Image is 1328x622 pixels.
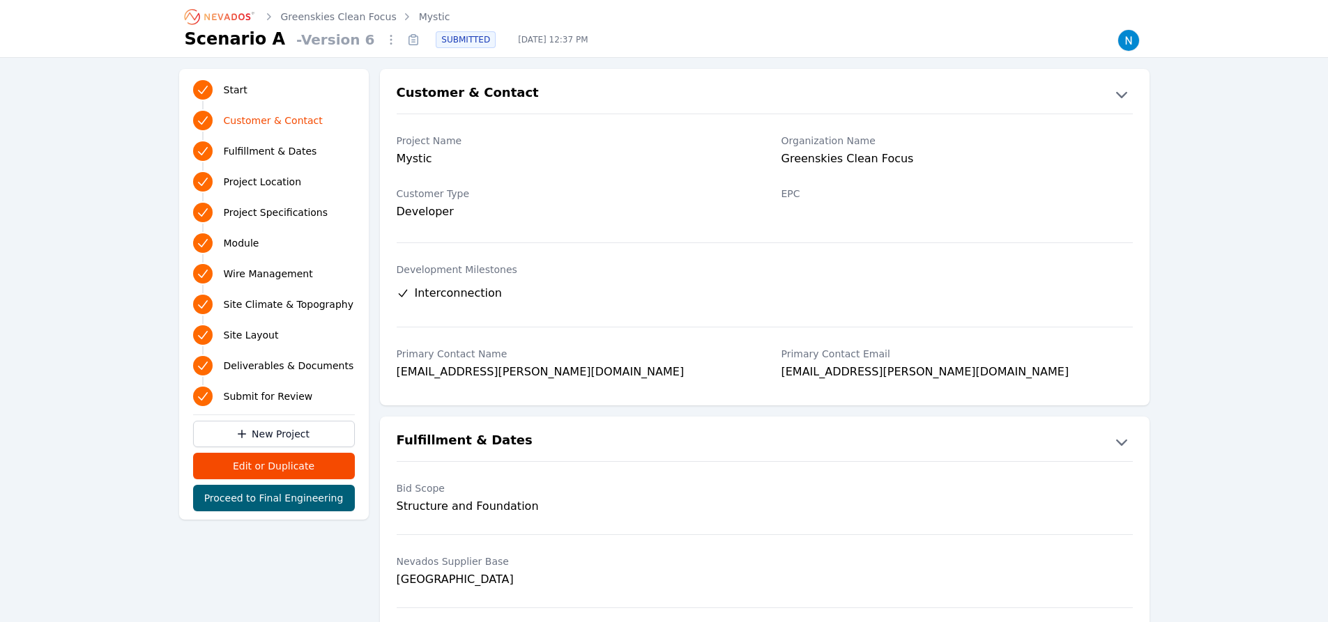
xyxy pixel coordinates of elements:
span: Wire Management [224,267,313,281]
span: Customer & Contact [224,114,323,127]
div: [EMAIL_ADDRESS][PERSON_NAME][DOMAIN_NAME] [397,364,748,383]
button: Proceed to Final Engineering [193,485,355,511]
label: Organization Name [781,134,1133,148]
span: Start [224,83,247,97]
div: Greenskies Clean Focus [781,150,1133,170]
div: Mystic [397,150,748,170]
span: - Version 6 [291,30,380,49]
button: Edit or Duplicate [193,453,355,479]
span: Project Location [224,175,302,189]
a: Mystic [419,10,450,24]
label: Nevados Supplier Base [397,554,748,568]
div: SUBMITTED [436,31,496,48]
div: [EMAIL_ADDRESS][PERSON_NAME][DOMAIN_NAME] [781,364,1133,383]
div: Developer [397,203,748,220]
label: Customer Type [397,187,748,201]
span: Module [224,236,259,250]
span: Interconnection [415,285,502,302]
span: Site Layout [224,328,279,342]
label: Primary Contact Name [397,347,748,361]
h2: Customer & Contact [397,83,539,105]
span: Project Specifications [224,205,328,219]
a: Greenskies Clean Focus [281,10,397,24]
a: New Project [193,421,355,447]
button: Fulfillment & Dates [380,430,1150,453]
label: Development Milestones [397,263,1133,277]
label: EPC [781,187,1133,201]
span: Site Climate & Topography [224,297,353,311]
span: Deliverables & Documents [224,359,354,373]
label: Bid Scope [397,481,748,495]
h1: Scenario A [185,28,286,50]
div: [GEOGRAPHIC_DATA] [397,571,748,588]
nav: Progress [193,77,355,409]
button: Customer & Contact [380,83,1150,105]
nav: Breadcrumb [185,6,450,28]
span: [DATE] 12:37 PM [507,34,599,45]
img: Nick Rompala [1117,29,1140,52]
span: Fulfillment & Dates [224,144,317,158]
span: Submit for Review [224,389,313,403]
label: Primary Contact Email [781,347,1133,361]
label: Project Name [397,134,748,148]
h2: Fulfillment & Dates [397,430,533,453]
div: Structure and Foundation [397,498,748,515]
